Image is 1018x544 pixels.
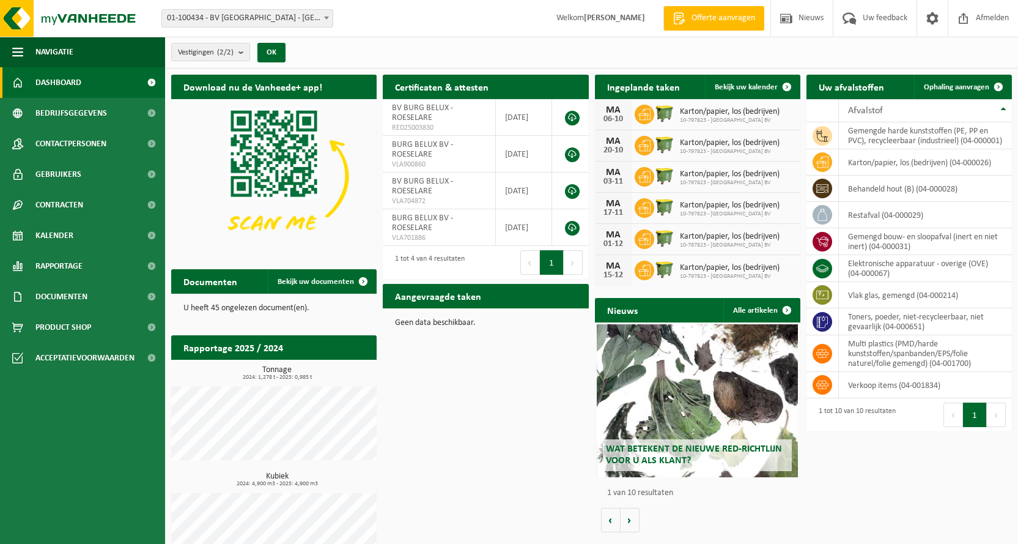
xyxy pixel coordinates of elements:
span: BURG BELUX BV - ROESELARE [392,214,453,233]
span: Vestigingen [178,43,234,62]
span: Dashboard [35,67,81,98]
p: Geen data beschikbaar. [395,319,576,327]
td: [DATE] [496,173,552,209]
div: 03-11 [601,177,625,186]
div: MA [601,136,625,146]
p: U heeft 45 ongelezen document(en). [183,304,364,313]
span: 01-100434 - BV BURG BELUX - ROESELARE [161,9,333,28]
span: Kalender [35,220,73,251]
div: MA [601,105,625,115]
div: 20-10 [601,146,625,155]
span: Gebruikers [35,159,81,190]
div: 1 tot 10 van 10 resultaten [813,401,896,428]
span: 10-797823 - [GEOGRAPHIC_DATA] BV [680,242,780,249]
span: Navigatie [35,37,73,67]
span: 10-797823 - [GEOGRAPHIC_DATA] BV [680,179,780,187]
img: WB-1100-HPE-GN-50 [654,259,675,280]
button: 1 [540,250,564,275]
span: Documenten [35,281,87,312]
div: 1 tot 4 van 4 resultaten [389,249,465,276]
span: 10-797823 - [GEOGRAPHIC_DATA] BV [680,273,780,280]
button: Vestigingen(2/2) [171,43,250,61]
span: RED25003830 [392,123,486,133]
span: BV BURG BELUX - ROESELARE [392,103,453,122]
div: MA [601,230,625,240]
span: Offerte aanvragen [688,12,758,24]
td: [DATE] [496,99,552,136]
span: 2024: 1,278 t - 2025: 0,985 t [177,374,377,381]
h3: Tonnage [177,366,377,381]
a: Alle artikelen [723,298,799,322]
span: VLA701886 [392,233,486,243]
a: Bekijk uw kalender [705,75,799,99]
h2: Ingeplande taken [595,75,692,99]
button: Previous [520,250,540,275]
a: Wat betekent de nieuwe RED-richtlijn voor u als klant? [597,324,799,477]
h2: Aangevraagde taken [383,284,493,308]
div: 01-12 [601,240,625,248]
button: Vorige [601,508,621,532]
button: OK [257,43,286,62]
button: Volgende [621,508,640,532]
span: 10-797823 - [GEOGRAPHIC_DATA] BV [680,117,780,124]
span: Karton/papier, los (bedrijven) [680,232,780,242]
span: BV BURG BELUX - ROESELARE [392,177,453,196]
span: Product Shop [35,312,91,343]
td: gemengde harde kunststoffen (PE, PP en PVC), recycleerbaar (industrieel) (04-000001) [839,122,1012,149]
button: Next [987,403,1006,427]
a: Bekijk rapportage [286,359,375,384]
span: Ophaling aanvragen [924,83,989,91]
span: 10-797823 - [GEOGRAPHIC_DATA] BV [680,148,780,155]
button: 1 [963,403,987,427]
span: Karton/papier, los (bedrijven) [680,201,780,211]
img: WB-1100-HPE-GN-50 [654,165,675,186]
img: WB-1100-HPE-GN-50 [654,228,675,248]
span: Rapportage [35,251,83,281]
span: 01-100434 - BV BURG BELUX - ROESELARE [162,10,333,27]
div: 06-10 [601,115,625,124]
a: Bekijk uw documenten [268,269,375,294]
button: Previous [943,403,963,427]
img: Download de VHEPlus App [171,99,377,253]
img: WB-1100-HPE-GN-50 [654,196,675,217]
h3: Kubiek [177,472,377,487]
span: Bedrijfsgegevens [35,98,107,129]
span: Bekijk uw documenten [278,278,354,286]
span: Afvalstof [848,106,883,116]
td: karton/papier, los (bedrijven) (04-000026) [839,149,1012,176]
td: [DATE] [496,136,552,173]
td: verkoop items (04-001834) [839,372,1012,398]
td: multi plastics (PMD/harde kunststoffen/spanbanden/EPS/folie naturel/folie gemengd) (04-001700) [839,335,1012,372]
div: MA [601,261,625,271]
h2: Download nu de Vanheede+ app! [171,75,334,99]
button: Next [564,250,583,275]
img: WB-1100-HPE-GN-50 [654,103,675,124]
span: Contracten [35,190,83,220]
a: Ophaling aanvragen [914,75,1011,99]
h2: Nieuws [595,298,650,322]
span: Karton/papier, los (bedrijven) [680,107,780,117]
a: Offerte aanvragen [663,6,764,31]
span: Karton/papier, los (bedrijven) [680,170,780,179]
h2: Rapportage 2025 / 2024 [171,335,295,359]
div: 15-12 [601,271,625,280]
td: restafval (04-000029) [839,202,1012,228]
h2: Uw afvalstoffen [806,75,896,99]
span: VLA900860 [392,160,486,170]
div: MA [601,168,625,177]
td: [DATE] [496,209,552,246]
h2: Certificaten & attesten [383,75,501,99]
p: 1 van 10 resultaten [607,489,794,497]
count: (2/2) [217,48,234,56]
span: VLA704872 [392,196,486,206]
div: MA [601,199,625,209]
strong: [PERSON_NAME] [584,13,645,23]
span: 2024: 4,900 m3 - 2025: 4,900 m3 [177,481,377,487]
td: vlak glas, gemengd (04-000214) [839,282,1012,308]
span: Karton/papier, los (bedrijven) [680,263,780,273]
td: elektronische apparatuur - overige (OVE) (04-000067) [839,255,1012,282]
td: behandeld hout (B) (04-000028) [839,176,1012,202]
span: 10-797823 - [GEOGRAPHIC_DATA] BV [680,211,780,218]
span: Bekijk uw kalender [715,83,778,91]
span: Acceptatievoorwaarden [35,343,135,373]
